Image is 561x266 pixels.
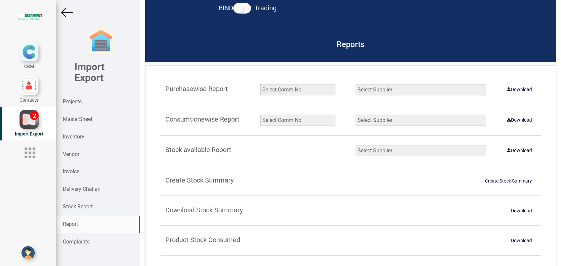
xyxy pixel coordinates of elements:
[290,40,411,49] h3: Reports
[165,176,234,184] strong: Create Stock Summary
[88,28,114,55] img: garage-closed.png
[165,146,231,154] strong: Stock available Report
[20,97,38,103] span: Contacts
[63,98,82,105] strong: Projects
[63,221,78,227] strong: Report
[63,151,79,157] strong: Vendor
[503,84,536,95] button: Download
[74,61,105,83] b: Import Export
[165,115,239,123] strong: Consumtionewise Report
[63,116,92,122] strong: MasterSheet
[63,186,101,192] strong: Delivery Challan
[63,133,84,140] strong: Inventory
[30,112,38,120] div: 2
[63,168,79,175] strong: Invoice
[254,4,277,12] strong: Trading
[481,176,536,186] button: Create Stock Summary
[63,203,93,210] strong: Stock Report
[219,4,233,12] strong: BIND
[507,235,536,246] a: Download
[503,115,536,125] button: Download
[507,205,536,216] a: Download
[165,85,228,93] strong: Purchasewise Report
[165,206,243,214] strong: Download Stock Summary
[15,131,43,136] span: Import Export
[24,64,34,69] span: CRM
[503,145,536,156] button: Download
[165,236,240,244] strong: Product Stock Consumed
[63,239,90,245] strong: Complaints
